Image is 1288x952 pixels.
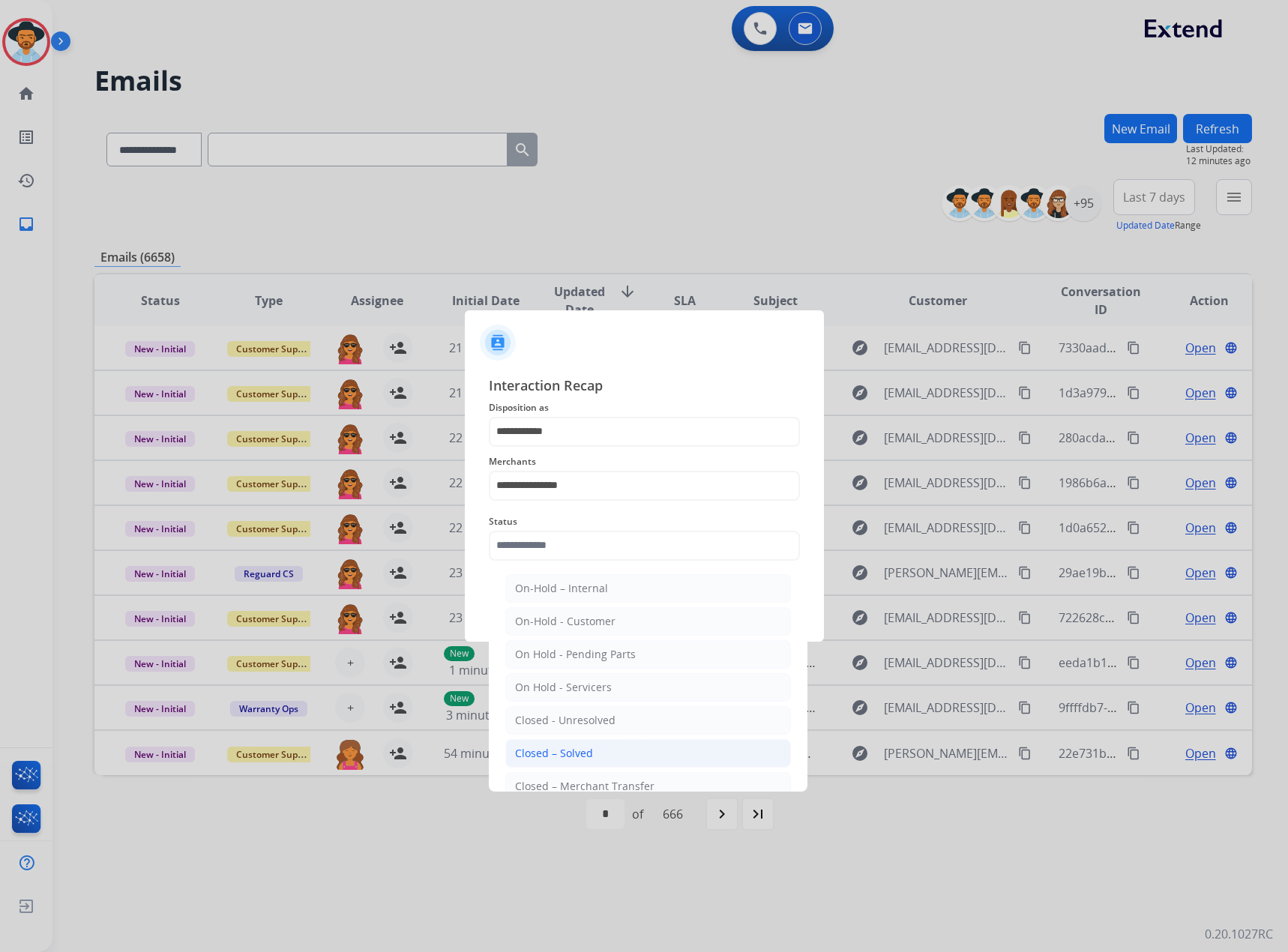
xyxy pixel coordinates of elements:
span: Disposition as [489,399,800,417]
span: Merchants [489,453,800,471]
div: On Hold - Pending Parts [515,647,636,662]
p: 0.20.1027RC [1205,925,1273,943]
img: contactIcon [480,325,516,361]
div: Closed – Merchant Transfer [515,779,654,794]
span: Status [489,513,800,531]
div: On Hold - Servicers [515,680,612,695]
div: Closed - Unresolved [515,713,616,728]
div: On-Hold – Internal [515,581,608,596]
span: Interaction Recap [489,375,800,399]
div: Closed – Solved [515,746,593,761]
div: On-Hold - Customer [515,614,616,629]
